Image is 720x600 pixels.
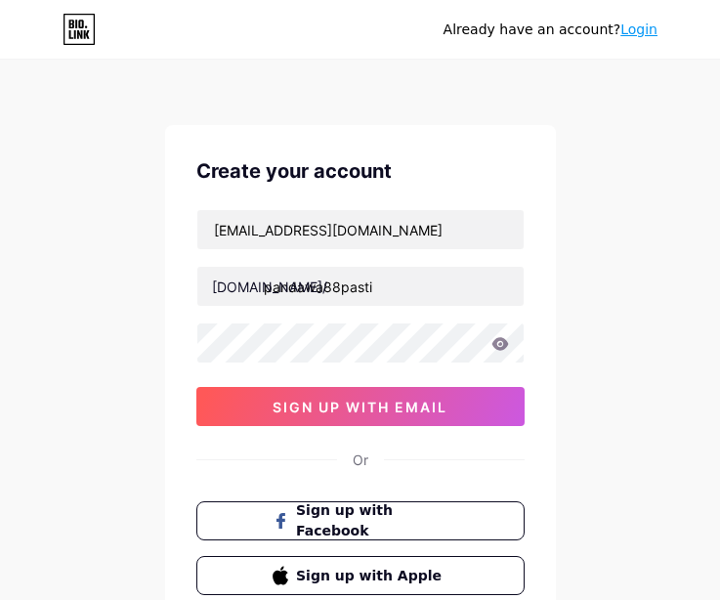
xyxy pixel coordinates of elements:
input: Email [197,210,524,249]
a: Login [620,21,657,37]
div: Create your account [196,156,525,186]
button: Sign up with Facebook [196,501,525,540]
button: Sign up with Apple [196,556,525,595]
input: username [197,267,524,306]
button: sign up with email [196,387,525,426]
div: Or [353,450,368,470]
div: Already have an account? [444,20,657,40]
span: sign up with email [273,399,447,415]
span: Sign up with Facebook [296,500,447,541]
span: Sign up with Apple [296,566,447,586]
div: [DOMAIN_NAME]/ [212,277,327,297]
